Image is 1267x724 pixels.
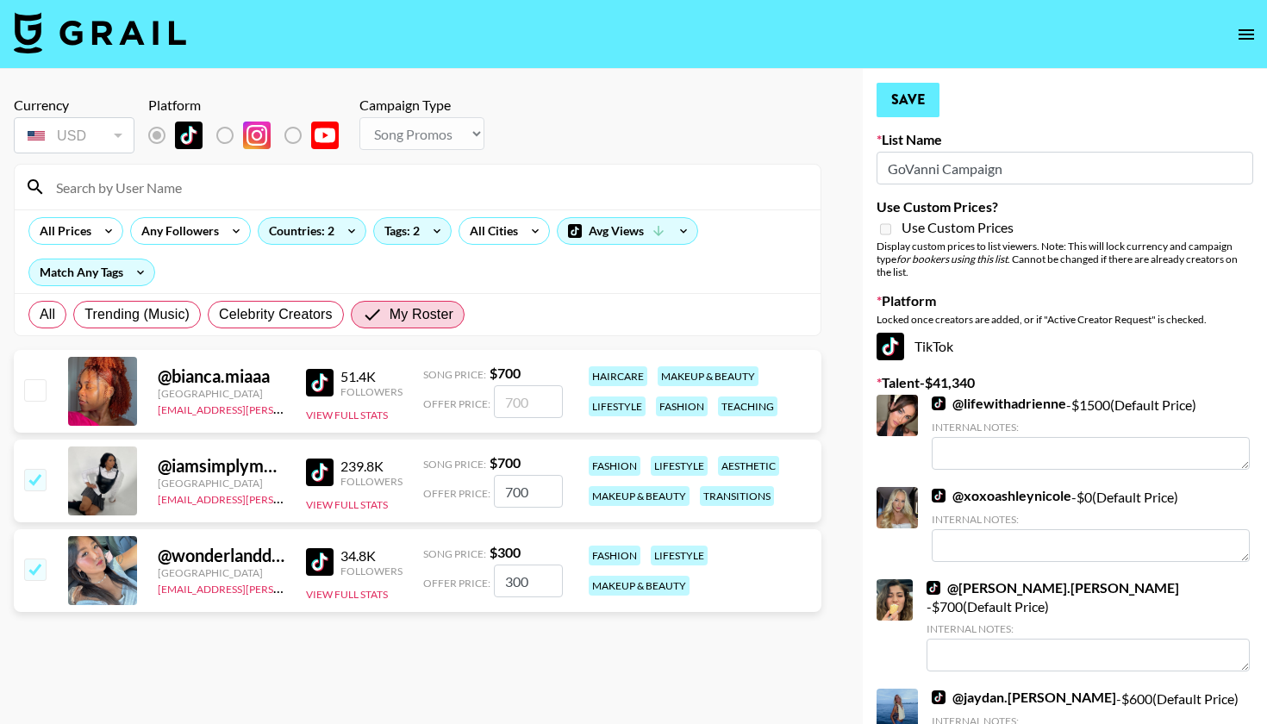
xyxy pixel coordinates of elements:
[390,304,453,325] span: My Roster
[932,395,1250,470] div: - $ 1500 (Default Price)
[877,240,1253,278] div: Display custom prices to list viewers. Note: This will lock currency and campaign type . Cannot b...
[158,545,285,566] div: @ wonderlanddiaryy
[306,409,388,421] button: View Full Stats
[459,218,521,244] div: All Cities
[311,122,339,149] img: YouTube
[148,117,353,153] div: List locked to TikTok.
[877,313,1253,326] div: Locked once creators are added, or if "Active Creator Request" is checked.
[306,548,334,576] img: TikTok
[494,565,563,597] input: 300
[658,366,758,386] div: makeup & beauty
[423,547,486,560] span: Song Price:
[932,396,946,410] img: TikTok
[932,421,1250,434] div: Internal Notes:
[651,456,708,476] div: lifestyle
[340,547,403,565] div: 34.8K
[877,333,1253,360] div: TikTok
[259,218,365,244] div: Countries: 2
[490,454,521,471] strong: $ 700
[423,577,490,590] span: Offer Price:
[158,400,413,416] a: [EMAIL_ADDRESS][PERSON_NAME][DOMAIN_NAME]
[700,486,774,506] div: transitions
[340,385,403,398] div: Followers
[158,477,285,490] div: [GEOGRAPHIC_DATA]
[84,304,190,325] span: Trending (Music)
[877,333,904,360] img: TikTok
[490,544,521,560] strong: $ 300
[877,198,1253,215] label: Use Custom Prices?
[494,385,563,418] input: 700
[589,396,646,416] div: lifestyle
[1229,17,1264,52] button: open drawer
[175,122,203,149] img: TikTok
[877,83,939,117] button: Save
[932,487,1071,504] a: @xoxoashleynicole
[243,122,271,149] img: Instagram
[158,455,285,477] div: @ iamsimplymorgan
[589,366,647,386] div: haircare
[932,513,1250,526] div: Internal Notes:
[932,489,946,502] img: TikTok
[490,365,521,381] strong: $ 700
[306,369,334,396] img: TikTok
[718,396,777,416] div: teaching
[589,456,640,476] div: fashion
[423,487,490,500] span: Offer Price:
[219,304,333,325] span: Celebrity Creators
[927,579,1179,596] a: @[PERSON_NAME].[PERSON_NAME]
[423,397,490,410] span: Offer Price:
[158,365,285,387] div: @ bianca.miaaa
[40,304,55,325] span: All
[932,689,1116,706] a: @jaydan.[PERSON_NAME]
[158,387,285,400] div: [GEOGRAPHIC_DATA]
[902,219,1014,236] span: Use Custom Prices
[589,546,640,565] div: fashion
[359,97,484,114] div: Campaign Type
[651,546,708,565] div: lifestyle
[877,131,1253,148] label: List Name
[29,259,154,285] div: Match Any Tags
[932,487,1250,562] div: - $ 0 (Default Price)
[340,458,403,475] div: 239.8K
[877,374,1253,391] label: Talent - $ 41,340
[46,173,810,201] input: Search by User Name
[29,218,95,244] div: All Prices
[158,490,413,506] a: [EMAIL_ADDRESS][PERSON_NAME][DOMAIN_NAME]
[589,486,690,506] div: makeup & beauty
[877,292,1253,309] label: Platform
[927,579,1250,671] div: - $ 700 (Default Price)
[927,622,1250,635] div: Internal Notes:
[14,97,134,114] div: Currency
[589,576,690,596] div: makeup & beauty
[932,395,1066,412] a: @lifewithadrienne
[14,12,186,53] img: Grail Talent
[656,396,708,416] div: fashion
[558,218,697,244] div: Avg Views
[148,97,353,114] div: Platform
[374,218,451,244] div: Tags: 2
[340,475,403,488] div: Followers
[306,588,388,601] button: View Full Stats
[158,579,413,596] a: [EMAIL_ADDRESS][PERSON_NAME][DOMAIN_NAME]
[932,690,946,704] img: TikTok
[423,368,486,381] span: Song Price:
[17,121,131,151] div: USD
[423,458,486,471] span: Song Price:
[896,253,1008,265] em: for bookers using this list
[340,368,403,385] div: 51.4K
[927,581,940,595] img: TikTok
[158,566,285,579] div: [GEOGRAPHIC_DATA]
[306,498,388,511] button: View Full Stats
[14,114,134,157] div: Remove selected talent to change your currency
[340,565,403,577] div: Followers
[718,456,779,476] div: aesthetic
[306,459,334,486] img: TikTok
[131,218,222,244] div: Any Followers
[494,475,563,508] input: 700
